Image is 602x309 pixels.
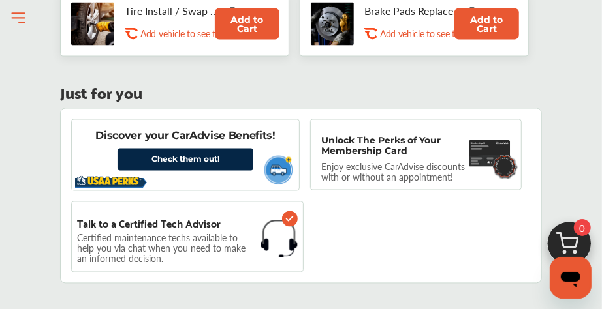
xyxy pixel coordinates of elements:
[77,235,255,262] p: Certified maintenance techs available to help you via chat when you need to make an informed deci...
[454,8,519,40] button: Add to Cart
[118,149,253,171] a: Check them out!
[538,216,601,278] img: cart_icon.3d0951e8.svg
[140,27,246,40] p: Add vehicle to see the price
[259,152,297,188] img: usaa-vehicle.1b55c2f1.svg
[467,6,478,16] img: info_icon_vector.svg
[8,8,28,28] button: Open Menu
[550,257,592,299] iframe: Button to launch messaging window
[321,136,464,156] p: Unlock The Perks of Your Membership Card
[282,211,298,227] img: check-icon.521c8815.svg
[71,3,114,46] img: tire-install-swap-tires-thumb.jpg
[95,129,275,143] p: Discover your CarAdvise Benefits!
[215,8,279,40] button: Add to Cart
[261,218,298,260] img: headphones.1b115f31.svg
[364,5,462,17] p: Brake Pads Replacement
[321,162,478,183] p: Enjoy exclusive CarAdvise discounts with or without an appointment!
[574,219,591,236] span: 0
[311,3,354,46] img: brake-pads-replacement-thumb.jpg
[125,5,223,17] p: Tire Install / Swap Tires
[60,85,142,98] p: Just for you
[228,6,238,16] img: info_icon_vector.svg
[75,175,147,189] img: usaa-logo.5ee3b997.svg
[380,27,485,40] p: Add vehicle to see the price
[77,218,221,229] p: Talk to a Certified Tech Advisor
[492,154,518,179] img: badge.f18848ea.svg
[469,136,511,171] img: maintenance-card.27cfeff5.svg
